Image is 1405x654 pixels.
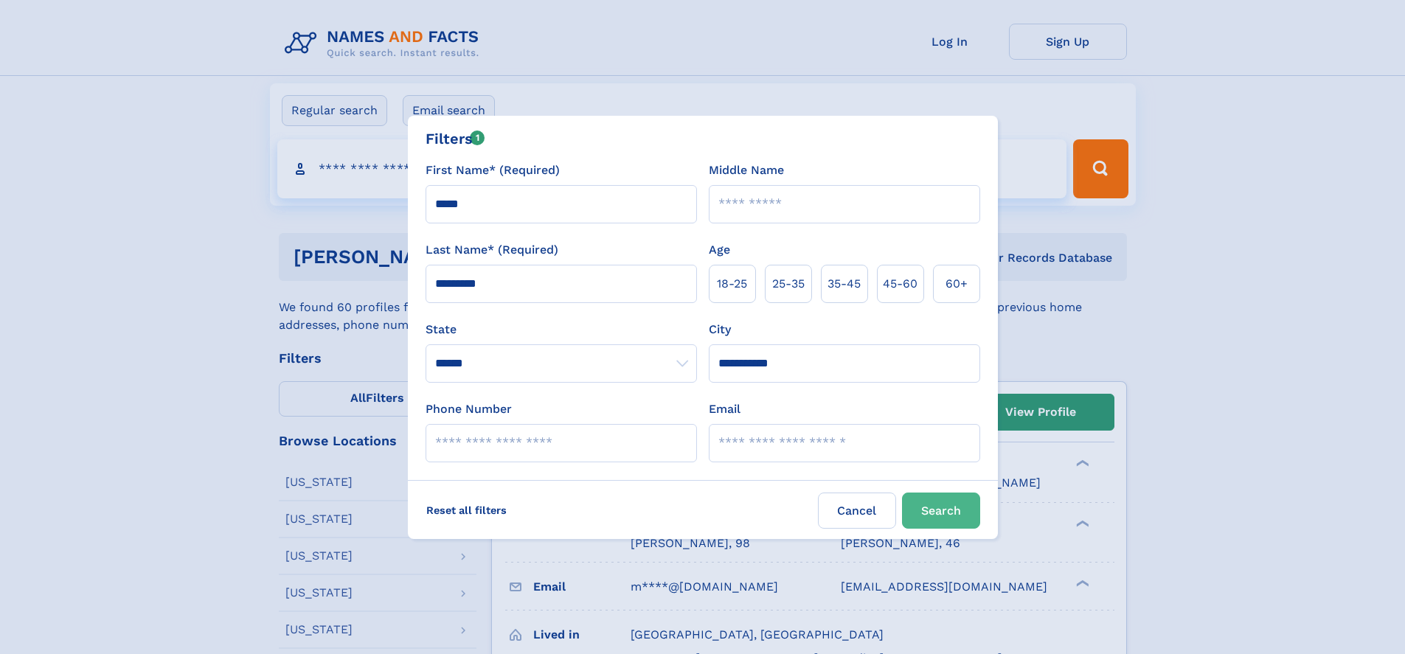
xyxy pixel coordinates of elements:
[426,161,560,179] label: First Name* (Required)
[709,321,731,338] label: City
[902,493,980,529] button: Search
[417,493,516,528] label: Reset all filters
[426,400,512,418] label: Phone Number
[772,275,805,293] span: 25‑35
[709,241,730,259] label: Age
[828,275,861,293] span: 35‑45
[946,275,968,293] span: 60+
[717,275,747,293] span: 18‑25
[426,241,558,259] label: Last Name* (Required)
[883,275,917,293] span: 45‑60
[818,493,896,529] label: Cancel
[426,128,485,150] div: Filters
[709,161,784,179] label: Middle Name
[709,400,740,418] label: Email
[426,321,697,338] label: State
